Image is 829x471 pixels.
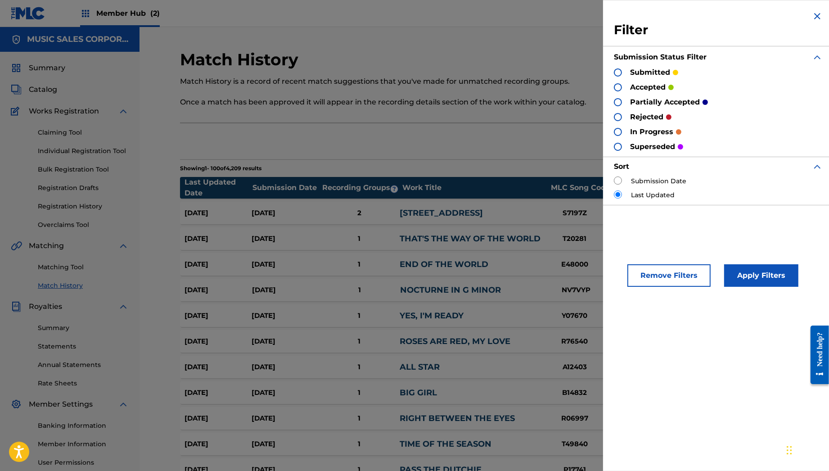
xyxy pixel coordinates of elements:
[180,97,649,108] p: Once a match has been approved it will appear in the recording details section of the work within...
[96,8,160,18] span: Member Hub
[812,11,823,22] img: close
[400,388,437,398] a: BIG GIRL
[11,399,22,410] img: Member Settings
[185,336,252,347] div: [DATE]
[180,50,303,70] h2: Match History
[630,82,666,93] p: accepted
[630,112,663,122] p: rejected
[631,190,675,200] label: Last Updated
[541,388,608,398] div: B14832
[180,76,649,87] p: Match History is a record of recent match suggestions that you've made for unmatched recording gr...
[724,264,798,287] button: Apply Filters
[319,234,400,244] div: 1
[400,208,483,218] a: [STREET_ADDRESS]
[38,323,129,333] a: Summary
[150,9,160,18] span: (2)
[319,439,400,449] div: 1
[391,186,398,193] span: ?
[38,128,129,137] a: Claiming Tool
[252,234,319,244] div: [DATE]
[319,259,400,270] div: 1
[118,106,129,117] img: expand
[547,182,614,193] div: MLC Song Code
[400,336,510,346] a: ROSES ARE RED, MY LOVE
[252,285,320,295] div: [DATE]
[29,301,62,312] span: Royalties
[252,336,319,347] div: [DATE]
[787,437,792,464] div: Drag
[11,84,22,95] img: Catalog
[185,311,252,321] div: [DATE]
[185,413,252,424] div: [DATE]
[252,439,319,449] div: [DATE]
[252,311,319,321] div: [DATE]
[38,360,129,370] a: Annual Statements
[319,388,400,398] div: 1
[38,439,129,449] a: Member Information
[29,63,65,73] span: Summary
[185,177,252,199] div: Last Updated Date
[541,362,608,372] div: A12403
[29,240,64,251] span: Matching
[541,336,608,347] div: R76540
[630,67,670,78] p: submitted
[185,208,252,218] div: [DATE]
[185,234,252,244] div: [DATE]
[11,34,22,45] img: Accounts
[541,208,608,218] div: S7197Z
[38,421,129,430] a: Banking Information
[27,34,129,45] h5: MUSIC SALES CORPORATION
[630,141,675,152] p: superseded
[11,63,22,73] img: Summary
[631,177,686,186] label: Submission Date
[38,263,129,272] a: Matching Tool
[185,285,252,295] div: [DATE]
[38,183,129,193] a: Registration Drafts
[118,240,129,251] img: expand
[400,259,488,269] a: END OF THE WORLD
[38,220,129,230] a: Overclaims Tool
[319,413,400,424] div: 1
[29,84,57,95] span: Catalog
[11,84,57,95] a: CatalogCatalog
[185,439,252,449] div: [DATE]
[11,106,23,117] img: Works Registration
[541,311,608,321] div: Y07670
[627,264,711,287] button: Remove Filters
[319,362,400,372] div: 1
[38,342,129,351] a: Statements
[804,318,829,391] iframe: Resource Center
[252,362,319,372] div: [DATE]
[400,362,440,372] a: ALL STAR
[400,439,491,449] a: TIME OF THE SEASON
[402,182,546,193] div: Work Title
[185,362,252,372] div: [DATE]
[38,379,129,388] a: Rate Sheets
[38,458,129,467] a: User Permissions
[118,399,129,410] img: expand
[11,7,45,20] img: MLC Logo
[11,240,22,251] img: Matching
[400,311,464,321] a: YES, I'M READY
[118,301,129,312] img: expand
[630,127,673,137] p: in progress
[541,259,608,270] div: E48000
[80,8,91,19] img: Top Rightsholders
[185,259,252,270] div: [DATE]
[252,413,319,424] div: [DATE]
[319,208,400,218] div: 2
[400,234,541,244] a: THAT'S THE WAY OF THE WORLD
[319,311,400,321] div: 1
[11,63,65,73] a: SummarySummary
[784,428,829,471] iframe: Chat Widget
[400,413,515,423] a: RIGHT BETWEEN THE EYES
[542,285,610,295] div: NV7VYP
[319,336,400,347] div: 1
[38,281,129,290] a: Match History
[319,285,400,295] div: 1
[180,164,261,172] p: Showing 1 - 100 of 4,209 results
[252,208,319,218] div: [DATE]
[185,388,252,398] div: [DATE]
